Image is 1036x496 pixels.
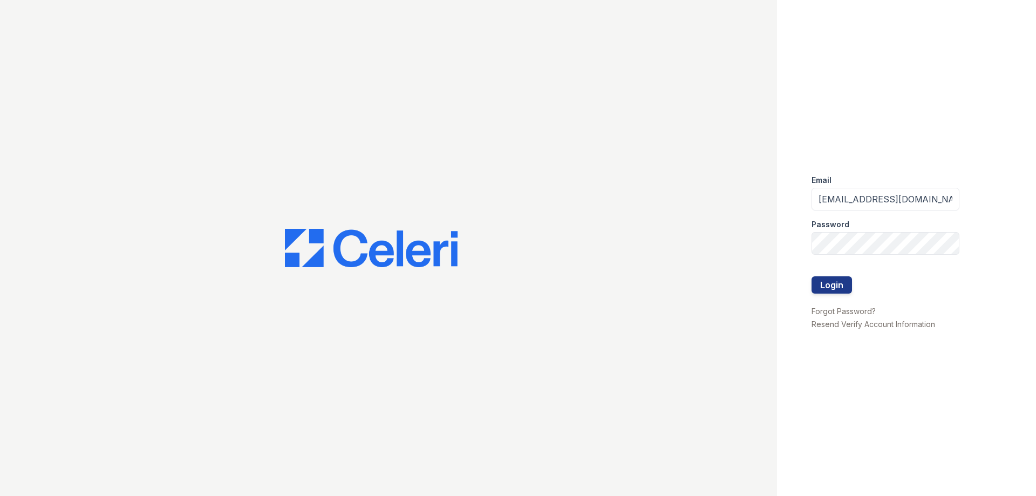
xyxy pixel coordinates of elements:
a: Resend Verify Account Information [812,320,935,329]
label: Email [812,175,831,186]
label: Password [812,219,849,230]
img: CE_Logo_Blue-a8612792a0a2168367f1c8372b55b34899dd931a85d93a1a3d3e32e68fde9ad4.png [285,229,458,268]
button: Login [812,276,852,294]
a: Forgot Password? [812,307,876,316]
